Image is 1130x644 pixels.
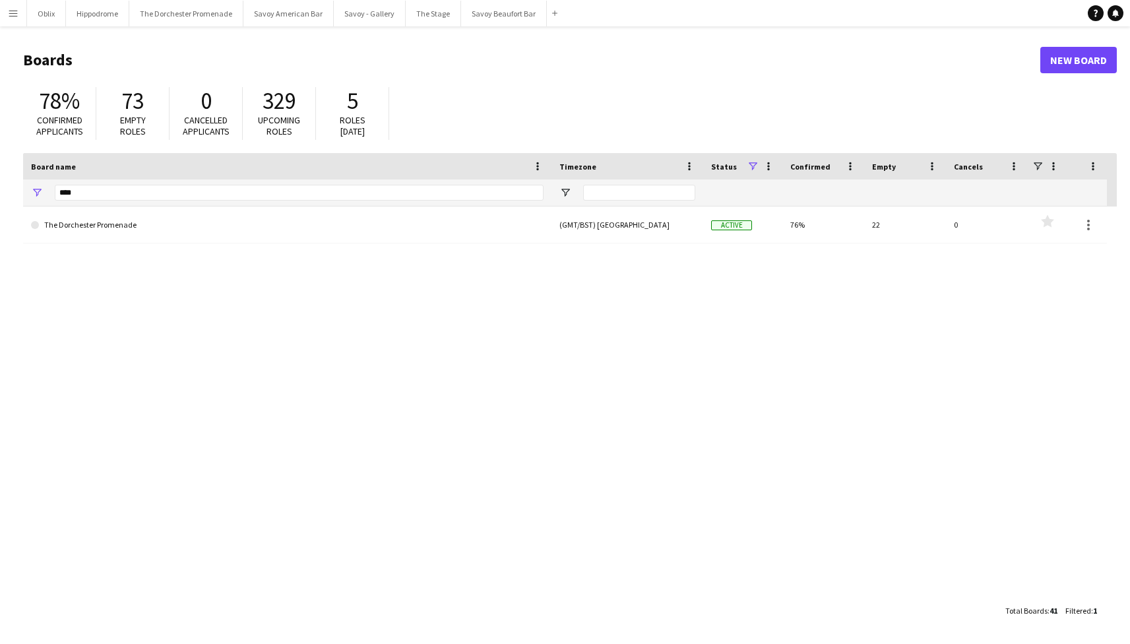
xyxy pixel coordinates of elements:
[66,1,129,26] button: Hippodrome
[711,162,737,172] span: Status
[1005,598,1057,624] div: :
[55,185,544,201] input: Board name Filter Input
[1050,606,1057,616] span: 41
[31,162,76,172] span: Board name
[334,1,406,26] button: Savoy - Gallery
[201,86,212,115] span: 0
[36,114,83,137] span: Confirmed applicants
[1093,606,1097,616] span: 1
[954,162,983,172] span: Cancels
[559,187,571,199] button: Open Filter Menu
[129,1,243,26] button: The Dorchester Promenade
[121,86,144,115] span: 73
[946,207,1028,243] div: 0
[243,1,334,26] button: Savoy American Bar
[1005,606,1048,616] span: Total Boards
[23,50,1040,70] h1: Boards
[263,86,296,115] span: 329
[583,185,695,201] input: Timezone Filter Input
[31,187,43,199] button: Open Filter Menu
[1065,606,1091,616] span: Filtered
[872,162,896,172] span: Empty
[27,1,66,26] button: Oblix
[39,86,80,115] span: 78%
[790,162,831,172] span: Confirmed
[551,207,703,243] div: (GMT/BST) [GEOGRAPHIC_DATA]
[711,220,752,230] span: Active
[406,1,461,26] button: The Stage
[120,114,146,137] span: Empty roles
[183,114,230,137] span: Cancelled applicants
[340,114,365,137] span: Roles [DATE]
[347,86,358,115] span: 5
[782,207,864,243] div: 76%
[864,207,946,243] div: 22
[258,114,300,137] span: Upcoming roles
[31,207,544,243] a: The Dorchester Promenade
[461,1,547,26] button: Savoy Beaufort Bar
[559,162,596,172] span: Timezone
[1065,598,1097,624] div: :
[1040,47,1117,73] a: New Board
